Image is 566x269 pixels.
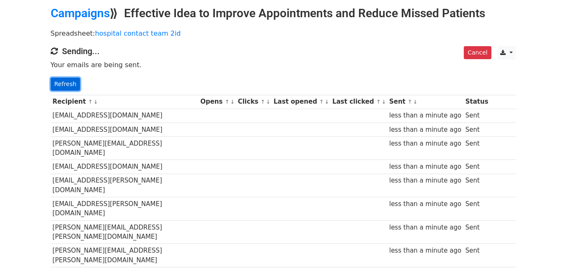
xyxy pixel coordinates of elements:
[51,174,199,197] td: [EMAIL_ADDRESS][PERSON_NAME][DOMAIN_NAME]
[51,46,516,56] h4: Sending...
[95,29,181,37] a: hospital contact team 2id
[464,46,491,59] a: Cancel
[382,99,386,105] a: ↓
[463,109,490,123] td: Sent
[271,95,330,109] th: Last opened
[330,95,387,109] th: Last clicked
[389,223,461,232] div: less than a minute ago
[387,95,463,109] th: Sent
[51,6,516,21] h2: ⟫ Effective Idea to Improve Appointments and Reduce Missed Patients
[376,99,381,105] a: ↑
[524,229,566,269] iframe: Chat Widget
[266,99,271,105] a: ↓
[463,123,490,136] td: Sent
[463,160,490,174] td: Sent
[389,139,461,149] div: less than a minute ago
[51,160,199,174] td: [EMAIL_ADDRESS][DOMAIN_NAME]
[51,78,80,91] a: Refresh
[51,29,516,38] p: Spreadsheet:
[463,174,490,197] td: Sent
[51,6,110,20] a: Campaigns
[463,244,490,267] td: Sent
[51,109,199,123] td: [EMAIL_ADDRESS][DOMAIN_NAME]
[389,176,461,185] div: less than a minute ago
[389,125,461,135] div: less than a minute ago
[408,99,412,105] a: ↑
[198,95,236,109] th: Opens
[236,95,271,109] th: Clicks
[51,244,199,267] td: [PERSON_NAME][EMAIL_ADDRESS][PERSON_NAME][DOMAIN_NAME]
[51,220,199,244] td: [PERSON_NAME][EMAIL_ADDRESS][PERSON_NAME][DOMAIN_NAME]
[389,199,461,209] div: less than a minute ago
[225,99,230,105] a: ↑
[463,197,490,221] td: Sent
[88,99,93,105] a: ↑
[51,123,199,136] td: [EMAIL_ADDRESS][DOMAIN_NAME]
[51,95,199,109] th: Recipient
[389,246,461,256] div: less than a minute ago
[51,60,516,69] p: Your emails are being sent.
[319,99,324,105] a: ↑
[51,136,199,160] td: [PERSON_NAME][EMAIL_ADDRESS][DOMAIN_NAME]
[230,99,235,105] a: ↓
[463,220,490,244] td: Sent
[93,99,98,105] a: ↓
[389,162,461,172] div: less than a minute ago
[463,95,490,109] th: Status
[51,197,199,221] td: [EMAIL_ADDRESS][PERSON_NAME][DOMAIN_NAME]
[463,136,490,160] td: Sent
[389,111,461,120] div: less than a minute ago
[261,99,265,105] a: ↑
[413,99,418,105] a: ↓
[325,99,329,105] a: ↓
